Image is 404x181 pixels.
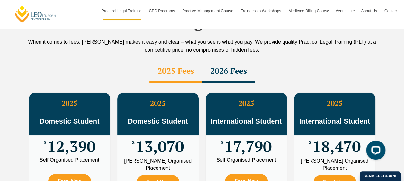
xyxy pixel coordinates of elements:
span: 13,070 [136,140,184,153]
a: Practical Legal Training [98,2,146,20]
div: Self Organised Placement [211,158,282,163]
h2: PLT Program Fees [19,15,385,31]
span: $ [44,140,46,145]
span: 18,470 [312,140,361,153]
a: Medicare Billing Course [285,2,332,20]
h3: 2025 [294,99,375,108]
span: $ [221,140,223,145]
div: Self Organised Placement [34,158,105,163]
div: [PERSON_NAME] Organised Placement [299,158,371,172]
h3: 2025 [29,99,110,108]
span: 17,790 [224,140,272,153]
div: 2025 Fees [149,60,202,83]
h3: 2025 [117,99,199,108]
div: [PERSON_NAME] Organised Placement [122,158,194,172]
span: Domestic Student [128,117,188,125]
h3: 2025 [206,99,287,108]
a: CPD Programs [146,2,179,20]
a: Venue Hire [332,2,358,20]
div: When it comes to fees, [PERSON_NAME] makes it easy and clear – what you see is what you pay. We p... [19,38,385,54]
span: Domestic Student [39,117,99,125]
span: 12,390 [47,140,95,153]
div: 2026 Fees [202,60,255,83]
a: Contact [381,2,401,20]
a: Traineeship Workshops [238,2,285,20]
span: International Student [299,117,370,125]
a: Practice Management Course [179,2,238,20]
a: [PERSON_NAME] Centre for Law [14,5,57,23]
span: $ [309,140,311,145]
a: About Us [358,2,381,20]
iframe: LiveChat chat widget [361,138,388,165]
span: $ [132,140,135,145]
span: International Student [211,117,282,125]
